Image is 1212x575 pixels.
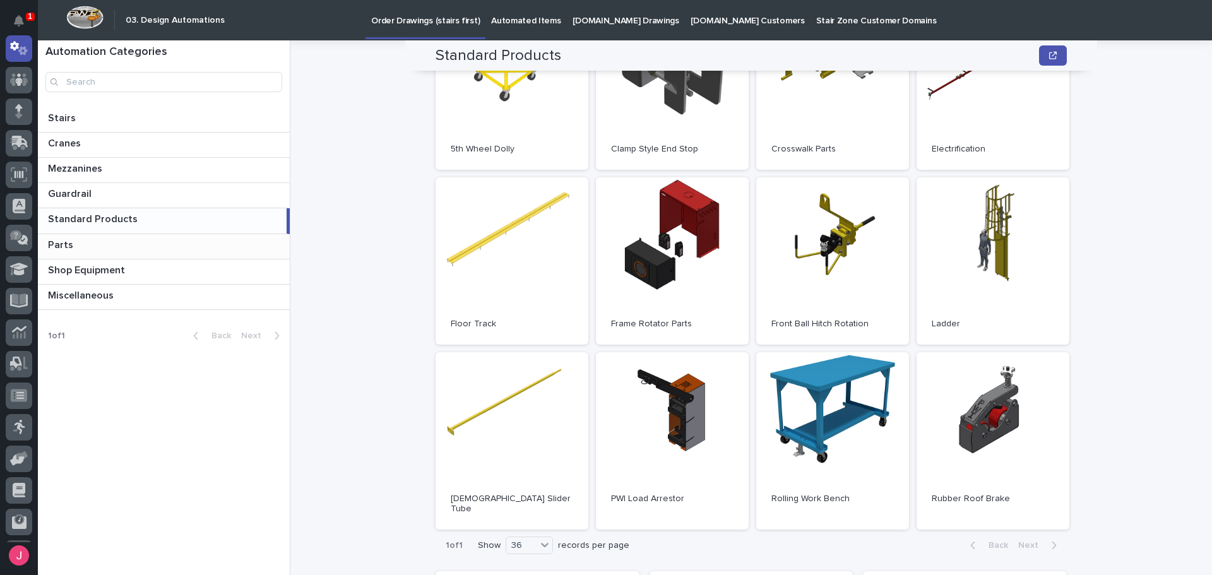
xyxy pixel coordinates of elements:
[38,321,75,352] p: 1 of 1
[241,331,269,340] span: Next
[236,330,290,341] button: Next
[1018,541,1046,550] span: Next
[981,541,1008,550] span: Back
[28,12,32,21] p: 1
[126,15,225,26] h2: 03. Design Automations
[611,144,734,155] p: Clamp Style End Stop
[38,259,290,285] a: Shop EquipmentShop Equipment
[66,6,104,29] img: Workspace Logo
[771,319,894,329] p: Front Ball Hitch Rotation
[38,234,290,259] a: PartsParts
[960,540,1013,551] button: Back
[596,177,749,345] a: Frame Rotator Parts
[38,158,290,183] a: MezzaninesMezzanines
[48,186,94,200] p: Guardrail
[48,160,105,175] p: Mezzanines
[436,47,561,65] h2: Standard Products
[917,352,1069,530] a: Rubber Roof Brake
[436,530,473,561] p: 1 of 1
[771,144,894,155] p: Crosswalk Parts
[932,494,1054,504] p: Rubber Roof Brake
[6,8,32,34] button: Notifications
[38,285,290,310] a: MiscellaneousMiscellaneous
[204,331,231,340] span: Back
[16,15,32,35] div: Notifications1
[451,319,573,329] p: Floor Track
[771,494,894,504] p: Rolling Work Bench
[48,262,128,276] p: Shop Equipment
[48,135,83,150] p: Cranes
[38,208,290,234] a: Standard ProductsStandard Products
[932,319,1054,329] p: Ladder
[451,144,573,155] p: 5th Wheel Dolly
[48,110,78,124] p: Stairs
[48,211,140,225] p: Standard Products
[558,540,629,551] p: records per page
[45,72,282,92] input: Search
[596,3,749,170] a: Clamp Style End Stop
[45,45,282,59] h1: Automation Categories
[436,352,588,530] a: [DEMOGRAPHIC_DATA] Slider Tube
[48,287,116,302] p: Miscellaneous
[756,352,909,530] a: Rolling Work Bench
[506,539,537,552] div: 36
[932,144,1054,155] p: Electrification
[478,540,501,551] p: Show
[596,352,749,530] a: PWI Load Arrestor
[917,177,1069,345] a: Ladder
[183,330,236,341] button: Back
[48,237,76,251] p: Parts
[436,177,588,345] a: Floor Track
[611,319,734,329] p: Frame Rotator Parts
[451,494,573,515] p: [DEMOGRAPHIC_DATA] Slider Tube
[6,542,32,569] button: users-avatar
[756,3,909,170] a: Crosswalk Parts
[38,133,290,158] a: CranesCranes
[38,183,290,208] a: GuardrailGuardrail
[38,107,290,133] a: StairsStairs
[756,177,909,345] a: Front Ball Hitch Rotation
[917,3,1069,170] a: Electrification
[1013,540,1067,551] button: Next
[611,494,734,504] p: PWI Load Arrestor
[436,3,588,170] a: 5th Wheel Dolly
